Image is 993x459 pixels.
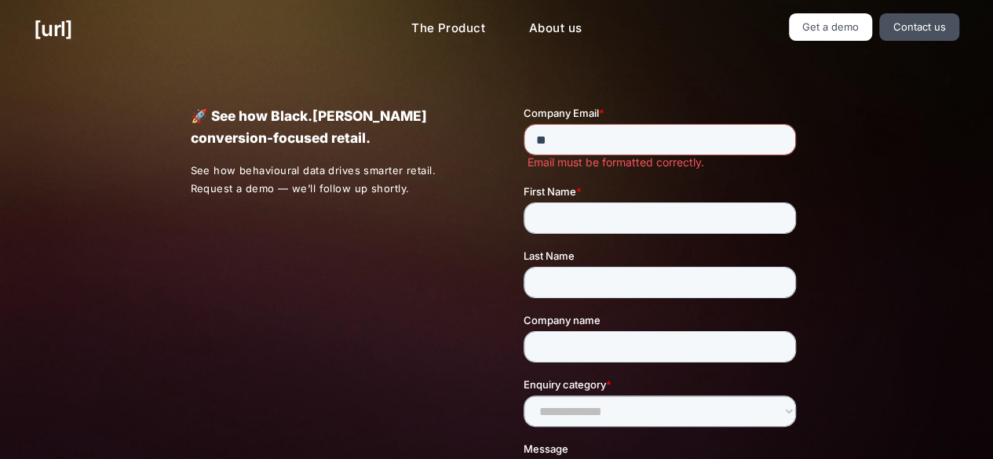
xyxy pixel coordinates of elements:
a: About us [517,13,594,44]
a: The Product [399,13,498,44]
a: Contact us [879,13,959,41]
p: 🚀 See how Black.[PERSON_NAME] conversion-focused retail. [190,105,469,149]
p: See how behavioural data drives smarter retail. Request a demo — we’ll follow up shortly. [190,162,469,198]
a: Get a demo [789,13,873,41]
a: [URL] [34,13,72,44]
